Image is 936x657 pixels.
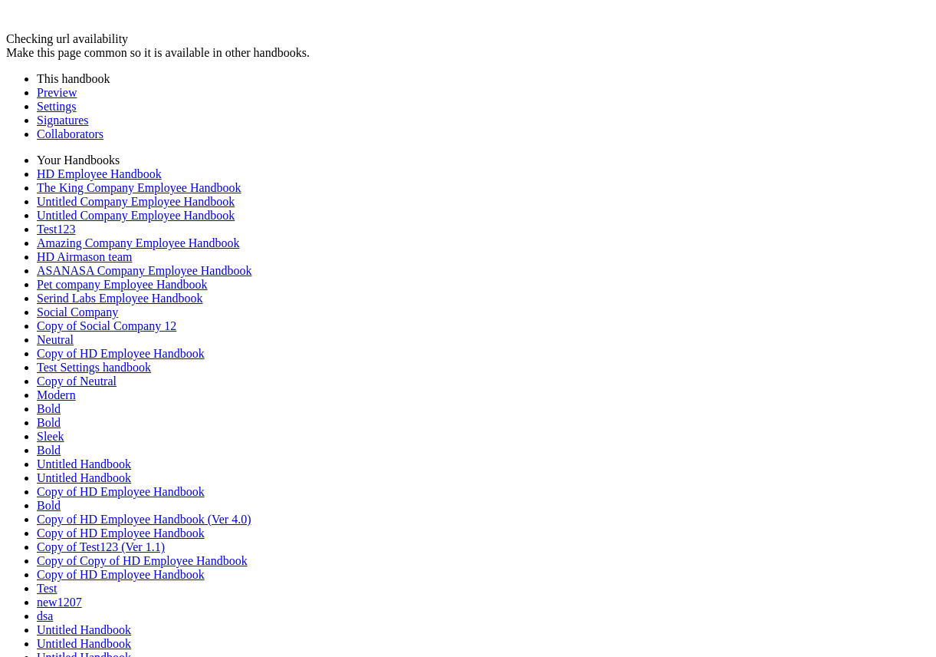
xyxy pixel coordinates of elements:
a: Untitled Handbook [37,471,131,484]
a: Copy of Social Company 12 [37,319,176,332]
a: Collaborators [37,127,103,140]
li: This handbook [37,72,930,86]
a: Social Company [37,305,118,319]
a: Untitled Handbook [37,457,131,470]
a: Bold [37,499,61,512]
a: Bold [37,416,61,429]
a: Untitled Company Employee Handbook [37,195,235,208]
span: Checking url availability [6,32,128,45]
div: Make this page common so it is available in other handbooks. [6,46,930,60]
a: Settings [37,100,77,113]
a: HD Employee Handbook [37,167,162,180]
a: Bold [37,402,61,415]
a: Copy of HD Employee Handbook [37,568,205,581]
a: Test Settings handbook [37,361,151,374]
li: Your Handbooks [37,154,930,167]
a: Serind Labs Employee Handbook [37,292,202,305]
a: Untitled Handbook [37,623,131,636]
a: Test123 [37,223,75,236]
a: Neutral [37,333,74,346]
a: Copy of HD Employee Handbook [37,527,205,540]
a: Test [37,582,57,595]
a: ASANASA Company Employee Handbook [37,264,251,277]
a: Copy of Test123 (Ver 1.1) [37,540,165,553]
a: Pet company Employee Handbook [37,278,208,291]
a: Copy of HD Employee Handbook [37,347,205,360]
a: Untitled Handbook [37,637,131,650]
a: dsa [37,609,53,622]
a: Bold [37,444,61,457]
a: HD Airmason team [37,250,132,263]
a: Copy of Neutral [37,375,117,388]
a: Preview [37,86,77,99]
a: Modern [37,388,76,401]
a: Amazing Company Employee Handbook [37,236,239,249]
a: Untitled Company Employee Handbook [37,209,235,222]
a: Copy of HD Employee Handbook (Ver 4.0) [37,513,251,526]
a: Signatures [37,114,89,127]
a: new1207 [37,596,82,609]
a: The King Company Employee Handbook [37,181,241,194]
a: Copy of HD Employee Handbook [37,485,205,498]
a: Copy of Copy of HD Employee Handbook [37,554,248,567]
a: Sleek [37,430,64,443]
